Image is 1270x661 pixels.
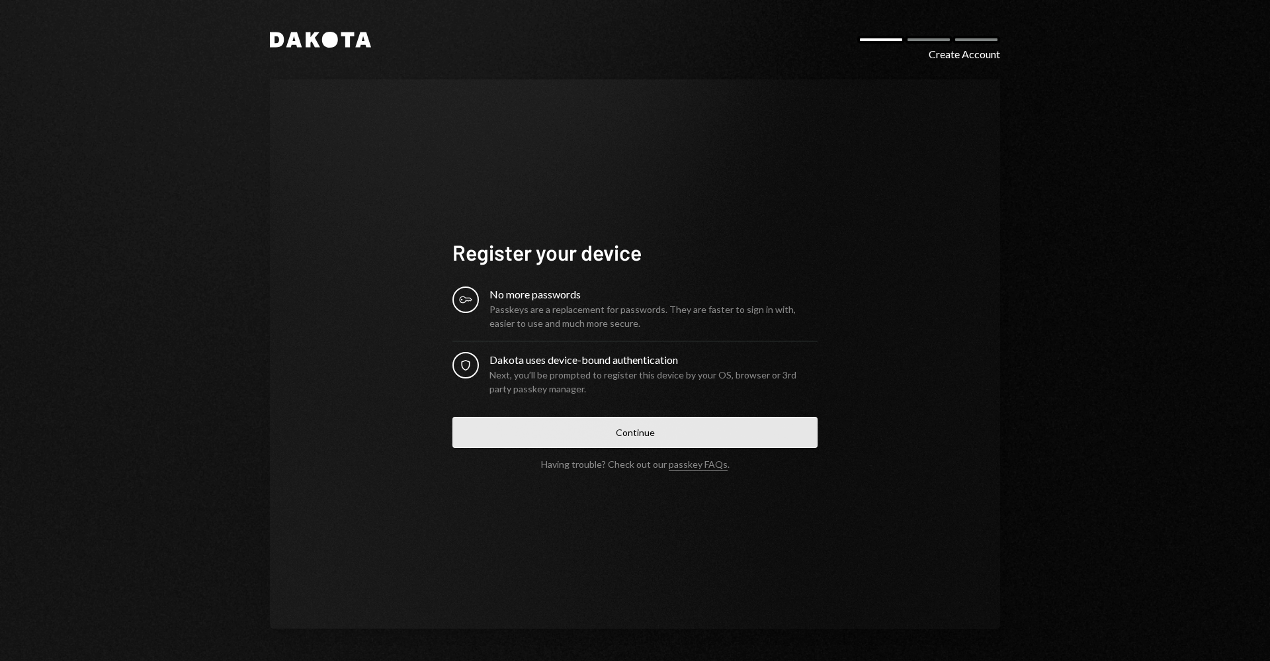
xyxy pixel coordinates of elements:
[452,239,818,265] h1: Register your device
[669,459,728,471] a: passkey FAQs
[489,352,818,368] div: Dakota uses device-bound authentication
[489,302,818,330] div: Passkeys are a replacement for passwords. They are faster to sign in with, easier to use and much...
[489,286,818,302] div: No more passwords
[452,417,818,448] button: Continue
[489,368,818,396] div: Next, you’ll be prompted to register this device by your OS, browser or 3rd party passkey manager.
[541,459,730,470] div: Having trouble? Check out our .
[929,46,1000,62] div: Create Account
